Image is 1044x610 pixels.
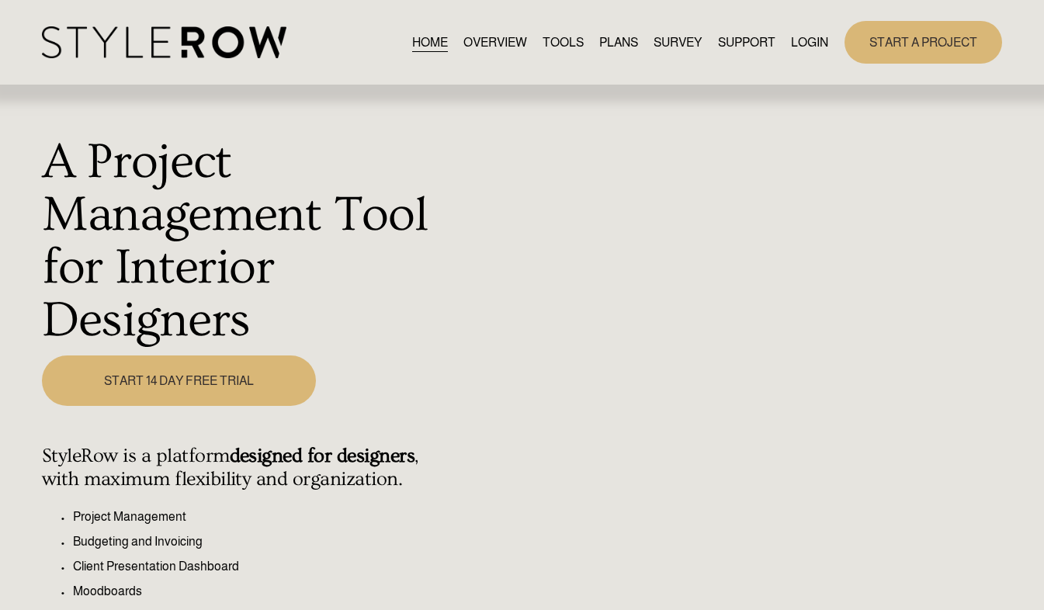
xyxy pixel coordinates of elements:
[42,136,437,347] h1: A Project Management Tool for Interior Designers
[599,32,638,53] a: PLANS
[73,557,437,576] p: Client Presentation Dashboard
[73,532,437,551] p: Budgeting and Invoicing
[845,21,1002,64] a: START A PROJECT
[543,32,584,53] a: TOOLS
[73,582,437,601] p: Moodboards
[718,32,775,53] a: folder dropdown
[463,32,527,53] a: OVERVIEW
[73,508,437,526] p: Project Management
[42,355,316,405] a: START 14 DAY FREE TRIAL
[718,33,775,52] span: SUPPORT
[412,32,448,53] a: HOME
[654,32,702,53] a: SURVEY
[42,26,286,58] img: StyleRow
[42,445,437,491] h4: StyleRow is a platform , with maximum flexibility and organization.
[230,445,415,467] strong: designed for designers
[791,32,828,53] a: LOGIN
